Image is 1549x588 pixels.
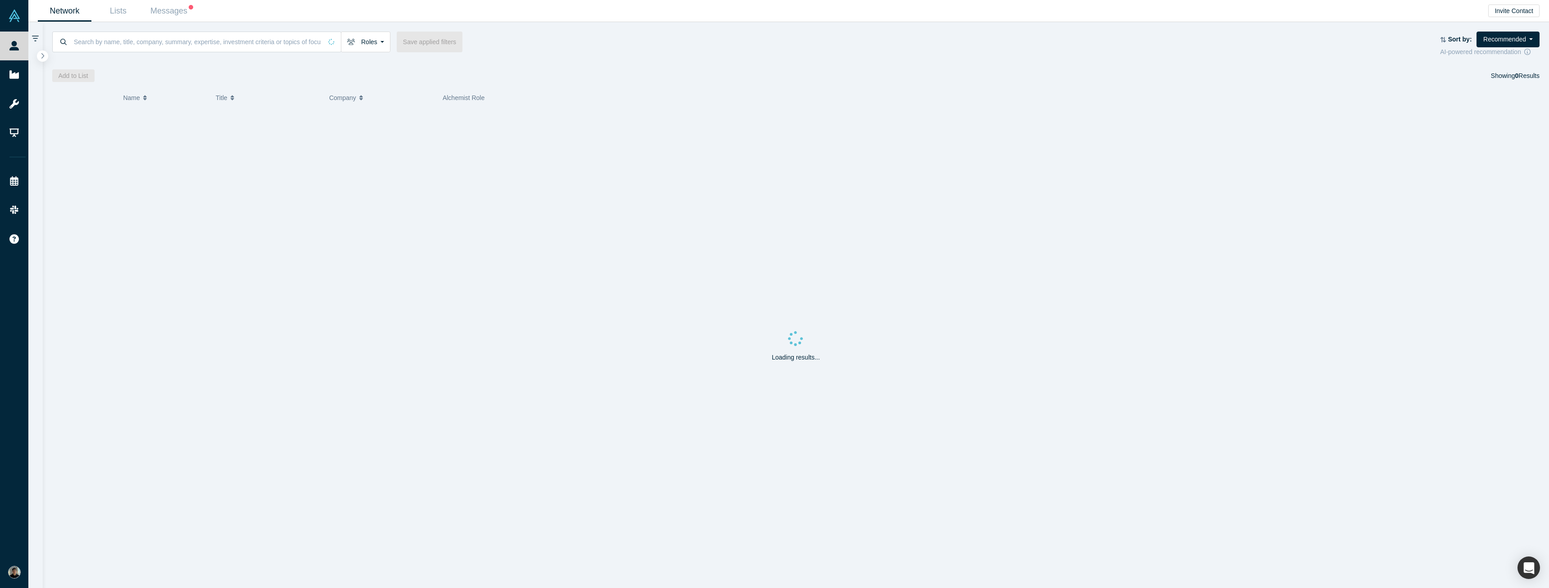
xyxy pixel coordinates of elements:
[329,88,433,107] button: Company
[1515,72,1519,79] strong: 0
[123,88,206,107] button: Name
[73,31,322,52] input: Search by name, title, company, summary, expertise, investment criteria or topics of focus
[1440,47,1540,57] div: AI-powered recommendation
[1488,5,1540,17] button: Invite Contact
[52,69,95,82] button: Add to List
[1448,36,1472,43] strong: Sort by:
[772,353,820,362] p: Loading results...
[329,88,356,107] span: Company
[397,32,462,52] button: Save applied filters
[1477,32,1540,47] button: Recommended
[216,88,320,107] button: Title
[341,32,390,52] button: Roles
[38,0,91,22] a: Network
[216,88,227,107] span: Title
[1515,72,1540,79] span: Results
[443,94,485,101] span: Alchemist Role
[8,566,21,579] img: Ashkan Yousefi's Account
[123,88,140,107] span: Name
[145,0,199,22] a: Messages
[1491,69,1540,82] div: Showing
[91,0,145,22] a: Lists
[8,9,21,22] img: Alchemist Vault Logo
